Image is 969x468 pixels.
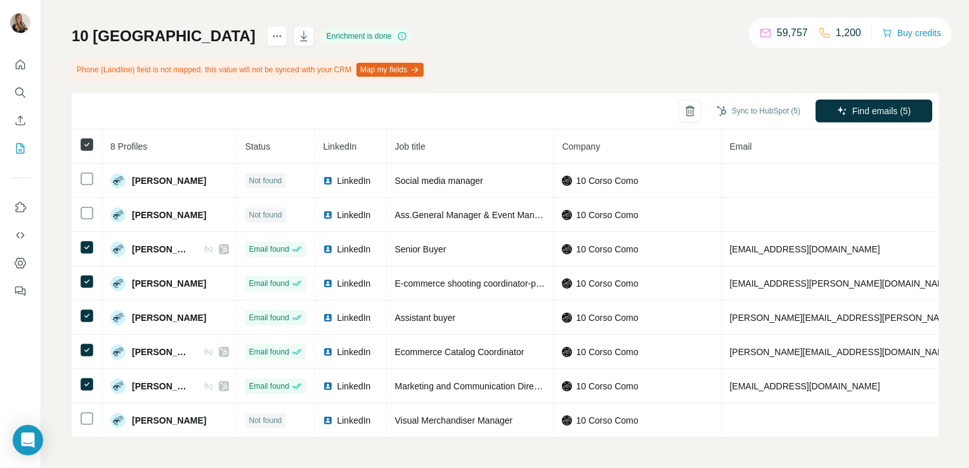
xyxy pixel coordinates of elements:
span: 10 Corso Como [576,414,638,427]
img: Avatar [110,310,126,325]
button: Feedback [10,280,30,302]
img: Avatar [110,379,126,394]
span: Email found [249,380,289,392]
span: [PERSON_NAME] [132,243,191,256]
span: LinkedIn [337,311,370,324]
img: Avatar [110,344,126,360]
button: My lists [10,137,30,160]
img: company-logo [562,176,572,186]
span: [EMAIL_ADDRESS][DOMAIN_NAME] [729,244,880,254]
img: company-logo [562,210,572,220]
span: [PERSON_NAME] [132,346,191,358]
span: Ecommerce Catalog Coordinator [394,347,524,357]
span: Social media manager [394,176,483,186]
p: 59,757 [777,25,808,41]
img: company-logo [562,381,572,391]
img: Avatar [110,207,126,223]
button: Find emails (5) [816,100,932,122]
span: LinkedIn [337,174,370,187]
span: 8 Profiles [110,141,147,152]
span: 10 Corso Como [576,243,638,256]
span: Not found [249,415,282,426]
img: LinkedIn logo [323,313,333,323]
button: Dashboard [10,252,30,275]
img: Avatar [110,242,126,257]
span: [EMAIL_ADDRESS][PERSON_NAME][DOMAIN_NAME] [729,278,953,289]
div: Open Intercom Messenger [13,425,43,455]
span: E-commerce shooting coordinator-photographer [394,278,583,289]
div: Enrichment is done [323,29,411,44]
button: Use Surfe API [10,224,30,247]
img: company-logo [562,415,572,426]
span: Email found [249,278,289,289]
p: 1,200 [836,25,861,41]
button: Map my fields [356,63,424,77]
button: Sync to HubSpot (5) [708,101,809,120]
img: LinkedIn logo [323,176,333,186]
img: LinkedIn logo [323,415,333,426]
img: Avatar [110,173,126,188]
span: [PERSON_NAME] [132,380,191,393]
img: Avatar [110,413,126,428]
button: Enrich CSV [10,109,30,132]
img: Avatar [10,13,30,33]
h1: 10 [GEOGRAPHIC_DATA] [72,26,256,46]
span: Assistant buyer [394,313,455,323]
span: [PERSON_NAME] [132,311,206,324]
span: Not found [249,209,282,221]
span: Visual Merchandiser Manager [394,415,512,426]
span: Senior Buyer [394,244,446,254]
button: Use Surfe on LinkedIn [10,196,30,219]
img: Avatar [110,276,126,291]
span: 10 Corso Como [576,209,638,221]
span: Email found [249,346,289,358]
span: 10 Corso Como [576,346,638,358]
div: Phone (Landline) field is not mapped, this value will not be synced with your CRM [72,59,426,81]
img: company-logo [562,313,572,323]
span: Ass.General Manager & Event Manager [394,210,552,220]
span: Not found [249,175,282,186]
span: Email found [249,244,289,255]
span: LinkedIn [337,380,370,393]
img: company-logo [562,278,572,289]
span: 10 Corso Como [576,174,638,187]
span: [PERSON_NAME] [132,174,206,187]
button: Quick start [10,53,30,76]
span: [PERSON_NAME] [132,277,206,290]
span: LinkedIn [337,243,370,256]
span: Marketing and Communication Director [394,381,549,391]
span: Job title [394,141,425,152]
span: 10 Corso Como [576,277,638,290]
span: Email found [249,312,289,323]
img: LinkedIn logo [323,347,333,357]
span: 10 Corso Como [576,311,638,324]
img: company-logo [562,244,572,254]
img: company-logo [562,347,572,357]
img: LinkedIn logo [323,381,333,391]
img: LinkedIn logo [323,278,333,289]
button: Search [10,81,30,104]
img: LinkedIn logo [323,244,333,254]
span: [PERSON_NAME] [132,414,206,427]
span: Email [729,141,751,152]
span: LinkedIn [337,209,370,221]
span: [PERSON_NAME] [132,209,206,221]
span: LinkedIn [337,277,370,290]
span: [EMAIL_ADDRESS][DOMAIN_NAME] [729,381,880,391]
span: Find emails (5) [852,105,911,117]
span: Company [562,141,600,152]
button: actions [267,26,287,46]
span: LinkedIn [337,346,370,358]
span: LinkedIn [337,414,370,427]
span: Status [245,141,270,152]
button: Buy credits [882,24,941,42]
span: [PERSON_NAME][EMAIL_ADDRESS][DOMAIN_NAME] [729,347,953,357]
span: LinkedIn [323,141,356,152]
span: 10 Corso Como [576,380,638,393]
img: LinkedIn logo [323,210,333,220]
